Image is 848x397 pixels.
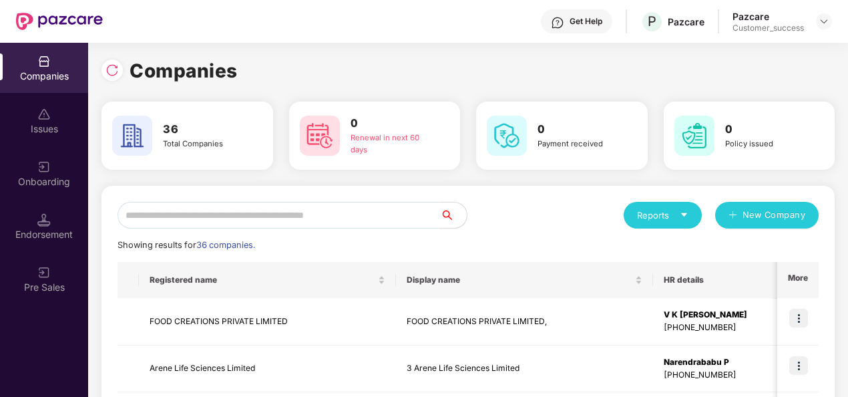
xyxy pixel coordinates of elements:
span: New Company [743,209,806,222]
img: svg+xml;base64,PHN2ZyB4bWxucz0iaHR0cDovL3d3dy53My5vcmcvMjAwMC9zdmciIHdpZHRoPSI2MCIgaGVpZ2h0PSI2MC... [674,116,714,156]
div: Payment received [538,138,620,150]
div: Customer_success [732,23,804,33]
div: Renewal in next 60 days [351,132,433,156]
span: 36 companies. [196,240,255,250]
span: plus [728,211,737,221]
h1: Companies [130,56,238,86]
div: [PHONE_NUMBER] [664,369,795,382]
th: More [777,262,819,298]
td: Arene Life Sciences Limited [139,346,396,393]
h3: 0 [725,121,808,138]
img: svg+xml;base64,PHN2ZyB4bWxucz0iaHR0cDovL3d3dy53My5vcmcvMjAwMC9zdmciIHdpZHRoPSI2MCIgaGVpZ2h0PSI2MC... [300,116,340,156]
div: Narendrababu P [664,356,795,369]
img: svg+xml;base64,PHN2ZyBpZD0iQ29tcGFuaWVzIiB4bWxucz0iaHR0cDovL3d3dy53My5vcmcvMjAwMC9zdmciIHdpZHRoPS... [37,55,51,68]
img: svg+xml;base64,PHN2ZyBpZD0iSGVscC0zMngzMiIgeG1sbnM9Imh0dHA6Ly93d3cudzMub3JnLzIwMDAvc3ZnIiB3aWR0aD... [551,16,564,29]
img: icon [789,309,808,327]
img: svg+xml;base64,PHN2ZyB4bWxucz0iaHR0cDovL3d3dy53My5vcmcvMjAwMC9zdmciIHdpZHRoPSI2MCIgaGVpZ2h0PSI2MC... [112,116,152,156]
th: HR details [653,262,805,298]
img: svg+xml;base64,PHN2ZyBpZD0iSXNzdWVzX2Rpc2FibGVkIiB4bWxucz0iaHR0cDovL3d3dy53My5vcmcvMjAwMC9zdmciIH... [37,108,51,121]
img: svg+xml;base64,PHN2ZyBpZD0iRHJvcGRvd24tMzJ4MzIiIHhtbG5zPSJodHRwOi8vd3d3LnczLm9yZy8yMDAwL3N2ZyIgd2... [819,16,829,27]
div: Total Companies [163,138,246,150]
img: icon [789,356,808,375]
img: svg+xml;base64,PHN2ZyBpZD0iUmVsb2FkLTMyeDMyIiB4bWxucz0iaHR0cDovL3d3dy53My5vcmcvMjAwMC9zdmciIHdpZH... [105,63,119,77]
div: Pazcare [732,10,804,23]
td: FOOD CREATIONS PRIVATE LIMITED, [396,298,653,346]
span: Display name [407,275,632,285]
img: New Pazcare Logo [16,13,103,30]
span: search [439,210,467,221]
th: Display name [396,262,653,298]
img: svg+xml;base64,PHN2ZyB3aWR0aD0iMjAiIGhlaWdodD0iMjAiIHZpZXdCb3g9IjAgMCAyMCAyMCIgZmlsbD0ibm9uZSIgeG... [37,266,51,279]
td: 3 Arene Life Sciences Limited [396,346,653,393]
div: Policy issued [725,138,808,150]
button: plusNew Company [715,202,819,229]
div: V K [PERSON_NAME] [664,309,795,321]
span: caret-down [680,211,688,219]
div: [PHONE_NUMBER] [664,321,795,334]
img: svg+xml;base64,PHN2ZyB3aWR0aD0iMTQuNSIgaGVpZ2h0PSIxNC41IiB2aWV3Qm94PSIwIDAgMTYgMTYiIGZpbGw9Im5vbm... [37,213,51,227]
img: svg+xml;base64,PHN2ZyB3aWR0aD0iMjAiIGhlaWdodD0iMjAiIHZpZXdCb3g9IjAgMCAyMCAyMCIgZmlsbD0ibm9uZSIgeG... [37,160,51,174]
div: Pazcare [668,15,704,28]
div: Reports [637,209,688,222]
span: Showing results for [118,240,255,250]
h3: 0 [538,121,620,138]
td: FOOD CREATIONS PRIVATE LIMITED [139,298,396,346]
div: Get Help [570,16,602,27]
h3: 0 [351,115,433,132]
button: search [439,202,467,229]
img: svg+xml;base64,PHN2ZyB4bWxucz0iaHR0cDovL3d3dy53My5vcmcvMjAwMC9zdmciIHdpZHRoPSI2MCIgaGVpZ2h0PSI2MC... [487,116,527,156]
h3: 36 [163,121,246,138]
th: Registered name [139,262,396,298]
span: P [648,13,656,29]
span: Registered name [150,275,375,285]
